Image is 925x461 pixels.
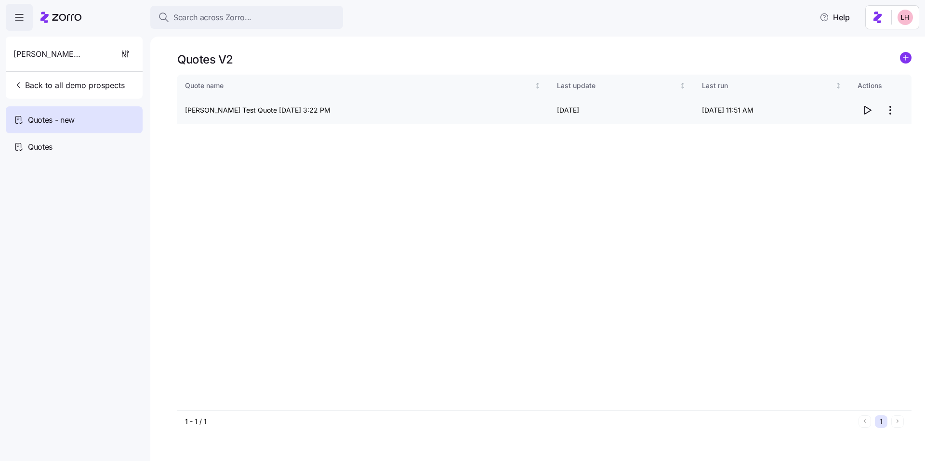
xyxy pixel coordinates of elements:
div: Last run [702,80,833,91]
img: 8ac9784bd0c5ae1e7e1202a2aac67deb [898,10,913,25]
a: Quotes [6,133,143,160]
span: Quotes - new [28,114,75,126]
button: 1 [875,415,887,428]
h1: Quotes V2 [177,52,233,67]
th: Last runNot sorted [694,75,850,97]
div: Not sorted [679,82,686,89]
button: Back to all demo prospects [10,76,129,95]
td: [PERSON_NAME] Test Quote [DATE] 3:22 PM [177,97,549,124]
div: Quote name [185,80,533,91]
span: [PERSON_NAME] Test [13,48,83,60]
span: Search across Zorro... [173,12,251,24]
svg: add icon [900,52,912,64]
button: Next page [891,415,904,428]
span: Help [819,12,850,23]
span: Quotes [28,141,53,153]
button: Previous page [859,415,871,428]
th: Last updateNot sorted [549,75,694,97]
td: [DATE] [549,97,694,124]
div: 1 - 1 / 1 [185,417,855,426]
div: Last update [557,80,677,91]
div: Not sorted [835,82,842,89]
div: Actions [858,80,904,91]
div: Not sorted [534,82,541,89]
a: Quotes - new [6,106,143,133]
button: Help [812,8,858,27]
a: add icon [900,52,912,67]
th: Quote nameNot sorted [177,75,549,97]
td: [DATE] 11:51 AM [694,97,850,124]
span: Back to all demo prospects [13,79,125,91]
button: Search across Zorro... [150,6,343,29]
